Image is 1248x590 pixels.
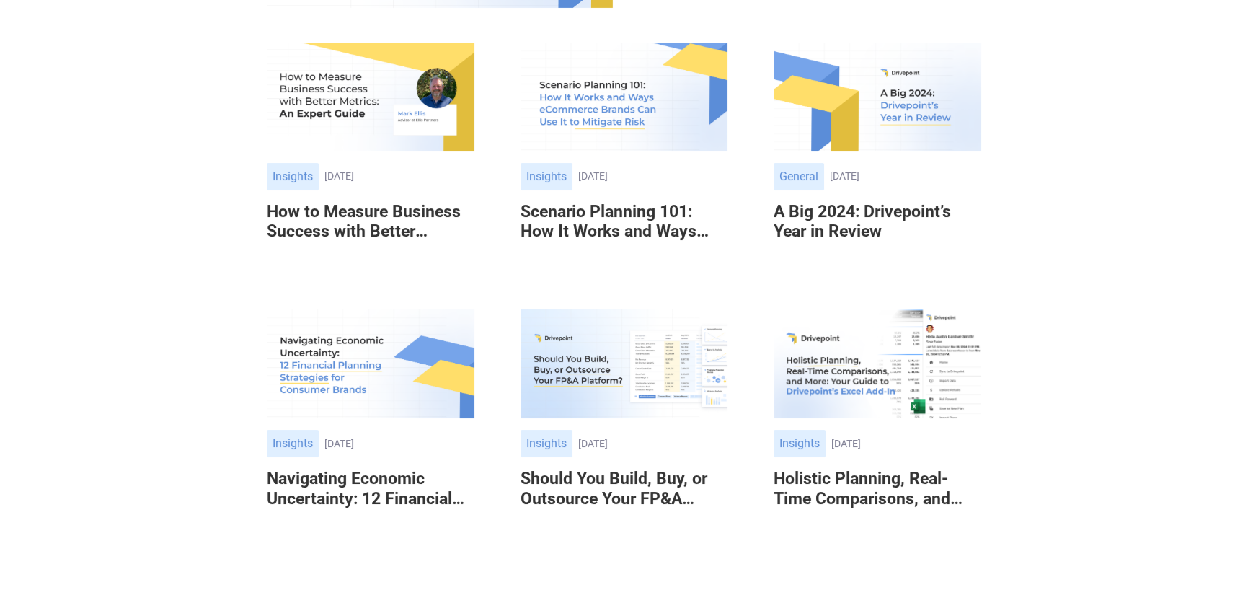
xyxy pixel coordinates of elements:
div: [DATE] [578,170,728,182]
img: Navigating Economic Uncertainty: 12 Financial Planning Strategies for Consumer Brands [267,309,474,418]
a: Insights[DATE]Scenario Planning 101: How It Works and Ways eCommerce Brands Can Use It to Mitigat... [521,43,728,263]
div: Insights [267,163,319,190]
div: General [774,163,824,190]
div: [DATE] [324,170,474,182]
h6: How to Measure Business Success with Better Metrics: An Expert Guide [267,202,474,242]
h6: Navigating Economic Uncertainty: 12 Financial Planning Strategies for Consumer Brands [267,469,474,508]
h6: Holistic Planning, Real-Time Comparisons, and More: Your Guide to Drivepoint’s Excel Add-In [774,469,981,508]
h6: Should You Build, Buy, or Outsource Your FP&A Platform? [521,469,728,508]
div: [DATE] [830,170,981,182]
a: Insights[DATE]Navigating Economic Uncertainty: 12 Financial Planning Strategies for Consumer Brands [267,309,474,530]
h6: Scenario Planning 101: How It Works and Ways eCommerce Brands Can Use It to Mitigate Risk [521,202,728,242]
img: How to Measure Business Success with Better Metrics: An Expert Guide [267,43,474,151]
div: Insights [521,163,572,190]
div: Insights [267,430,319,457]
a: Insights[DATE]Holistic Planning, Real-Time Comparisons, and More: Your Guide to Drivepoint’s Exce... [774,309,981,530]
div: Insights [774,430,826,457]
img: Should You Build, Buy, or Outsource Your FP&A Platform? [521,309,728,418]
img: A Big 2024: Drivepoint’s Year in Review [774,43,981,151]
div: Insights [521,430,572,457]
img: Scenario Planning 101: How It Works and Ways eCommerce Brands Can Use It to Mitigate Risk [521,43,728,151]
div: [DATE] [324,438,474,450]
h6: A Big 2024: Drivepoint’s Year in Review [774,202,981,242]
a: Insights[DATE]Should You Build, Buy, or Outsource Your FP&A Platform? [521,309,728,530]
img: Holistic Planning, Real-Time Comparisons, and More: Your Guide to Drivepoint’s Excel Add-In [774,309,981,418]
div: [DATE] [831,438,981,450]
a: Insights[DATE]How to Measure Business Success with Better Metrics: An Expert Guide [267,43,474,263]
a: General[DATE]A Big 2024: Drivepoint’s Year in Review [774,43,981,263]
div: [DATE] [578,438,728,450]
